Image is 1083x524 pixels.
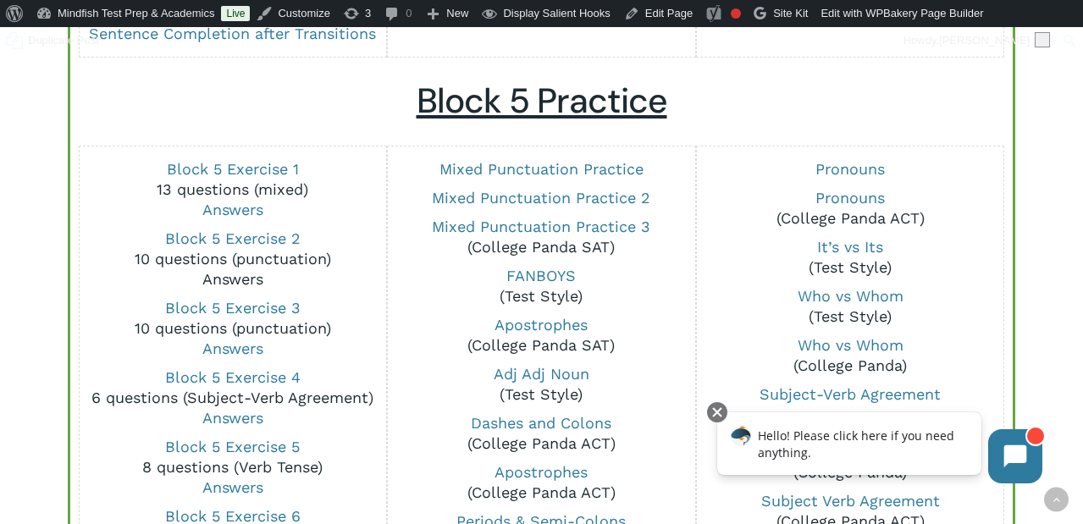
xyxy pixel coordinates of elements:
[939,34,1030,47] span: [PERSON_NAME]
[798,287,903,305] a: Who vs Whom
[439,160,644,178] a: Mixed Punctuation Practice
[165,438,300,455] a: Block 5 Exercise 5
[494,365,589,383] a: Adj Adj Noun
[89,25,376,42] a: Sentence Completion after Transitions
[88,437,377,498] p: 8 questions (Verb Tense)
[165,368,301,386] a: Block 5 Exercise 4
[167,160,299,178] a: Block 5 Exercise 1
[397,413,686,454] p: (College Panda ACT)
[706,286,995,327] p: (Test Style)
[202,478,263,496] a: Answers
[397,217,686,257] p: (College Panda SAT)
[798,336,903,354] a: Who vs Whom
[471,414,611,432] a: Dashes and Colons
[432,189,650,207] a: Mixed Punctuation Practice 2
[28,27,99,54] span: Duplicate Post
[88,159,377,220] p: 13 questions (mixed)
[761,492,940,510] a: Subject Verb Agreement
[202,339,263,357] a: Answers
[773,7,808,19] span: Site Kit
[88,229,377,290] p: 10 questions (punctuation)
[706,237,995,278] p: (Test Style)
[815,189,885,207] a: Pronouns
[699,399,1059,500] iframe: Chatbot
[706,335,995,376] p: (College Panda)
[202,201,263,218] a: Answers
[202,270,263,288] a: Answers
[731,8,741,19] div: Focus keyphrase not set
[817,238,883,256] a: It’s vs Its
[88,367,377,428] p: 6 questions (Subject-Verb Agreement)
[165,229,301,247] a: Block 5 Exercise 2
[202,409,263,427] a: Answers
[506,267,576,284] a: FANBOYS
[898,27,1057,54] a: Howdy,
[165,299,301,317] a: Block 5 Exercise 3
[221,6,250,21] a: Live
[815,160,885,178] a: Pronouns
[706,188,995,229] p: (College Panda ACT)
[397,315,686,356] p: (College Panda SAT)
[88,298,377,359] p: 10 questions (punctuation)
[760,385,941,403] a: Subject-Verb Agreement
[397,266,686,306] p: (Test Style)
[432,218,650,235] a: Mixed Punctuation Practice 3
[495,463,588,481] a: Apostrophes
[397,462,686,503] p: (College Panda ACT)
[397,364,686,405] p: (Test Style)
[495,316,588,334] a: Apostrophes
[417,79,667,124] u: Block 5 Practice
